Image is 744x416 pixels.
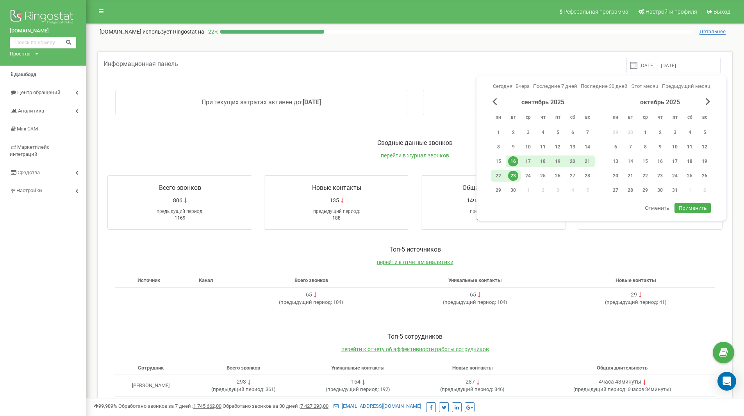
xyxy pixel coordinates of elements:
[674,203,710,213] button: Применить
[508,185,518,195] div: 30
[580,127,595,138] div: вс 7 сент. 2025 г.
[567,127,578,137] div: 6
[506,184,521,196] div: вт 30 сент. 2025 г.
[640,142,650,152] div: 8
[143,29,204,35] span: использует Ringostat на
[452,365,493,371] span: Новые контакты
[211,386,276,392] span: ( 361 )
[538,156,548,166] div: 18
[631,83,658,89] span: Этот месяц
[508,156,518,166] div: 16
[462,184,525,191] span: Общая длительность
[508,127,518,137] div: 2
[625,171,635,181] div: 21
[10,37,76,48] input: Поиск по номеру
[580,155,595,167] div: вс 21 сент. 2025 г.
[608,184,623,196] div: пн 27 окт. 2025 г.
[682,127,697,138] div: сб 4 окт. 2025 г.
[640,156,650,166] div: 15
[508,171,518,181] div: 23
[597,365,648,371] span: Общая длительность
[565,141,580,153] div: сб 13 сент. 2025 г.
[491,141,506,153] div: пн 8 сент. 2025 г.
[550,127,565,138] div: пт 5 сент. 2025 г.
[685,127,695,137] div: 4
[493,185,503,195] div: 29
[491,155,506,167] div: пн 15 сент. 2025 г.
[523,156,533,166] div: 17
[655,142,665,152] div: 9
[103,60,178,68] span: Информационная панель
[610,185,621,195] div: 27
[573,386,671,392] span: ( 6часов 34минуты )
[582,127,592,137] div: 7
[605,299,667,305] span: ( 41 )
[567,171,578,181] div: 27
[667,141,682,153] div: пт 10 окт. 2025 г.
[580,170,595,182] div: вс 28 сент. 2025 г.
[608,98,712,107] div: октябрь 2025
[522,112,534,124] abbr: среда
[653,170,667,182] div: чт 23 окт. 2025 г.
[334,403,421,409] a: [EMAIL_ADDRESS][DOMAIN_NAME]
[679,204,707,211] span: Применить
[507,112,519,124] abbr: вторник
[377,139,453,146] span: Сводные данные звонков
[516,83,530,89] span: Вчера
[699,171,710,181] div: 26
[493,83,512,89] span: Сегодня
[10,50,30,58] div: Проекты
[387,333,442,340] span: Toп-5 сотрудников
[175,215,186,221] span: 1169
[14,71,36,77] span: Дашборд
[639,112,651,124] abbr: среда
[682,170,697,182] div: сб 25 окт. 2025 г.
[115,375,186,397] td: [PERSON_NAME]
[300,403,328,409] u: 7 427 293,00
[610,156,621,166] div: 13
[389,246,441,253] span: Toп-5 источников
[491,127,506,138] div: пн 1 сент. 2025 г.
[667,155,682,167] div: пт 17 окт. 2025 г.
[18,170,40,175] span: Средства
[682,141,697,153] div: сб 11 окт. 2025 г.
[567,142,578,152] div: 13
[685,142,695,152] div: 11
[491,184,506,196] div: пн 29 сент. 2025 г.
[624,112,636,124] abbr: вторник
[492,112,504,124] abbr: понедельник
[552,112,564,124] abbr: пятница
[608,155,623,167] div: пн 13 окт. 2025 г.
[506,141,521,153] div: вт 9 сент. 2025 г.
[553,171,563,181] div: 26
[623,184,638,196] div: вт 28 окт. 2025 г.
[491,170,506,182] div: пн 22 сент. 2025 г.
[616,277,656,283] span: Новые контакты
[638,127,653,138] div: ср 1 окт. 2025 г.
[645,204,669,211] span: Отменить
[535,141,550,153] div: чт 11 сент. 2025 г.
[327,386,379,392] span: предыдущий период:
[623,141,638,153] div: вт 7 окт. 2025 г.
[667,184,682,196] div: пт 31 окт. 2025 г.
[204,28,220,36] p: 22 %
[443,299,507,305] span: ( 104 )
[223,403,328,409] span: Обработано звонков за 30 дней :
[466,378,475,386] div: 287
[582,112,593,124] abbr: воскресенье
[538,142,548,152] div: 11
[491,98,595,107] div: сентябрь 2025
[521,155,535,167] div: ср 17 сент. 2025 г.
[706,98,710,105] span: Next Month
[567,156,578,166] div: 20
[717,372,736,391] div: Open Intercom Messenger
[607,299,658,305] span: предыдущий период:
[493,171,503,181] div: 22
[493,142,503,152] div: 8
[553,142,563,152] div: 12
[654,112,666,124] abbr: четверг
[582,142,592,152] div: 14
[682,155,697,167] div: сб 18 окт. 2025 г.
[537,112,549,124] abbr: четверг
[521,141,535,153] div: ср 10 сент. 2025 г.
